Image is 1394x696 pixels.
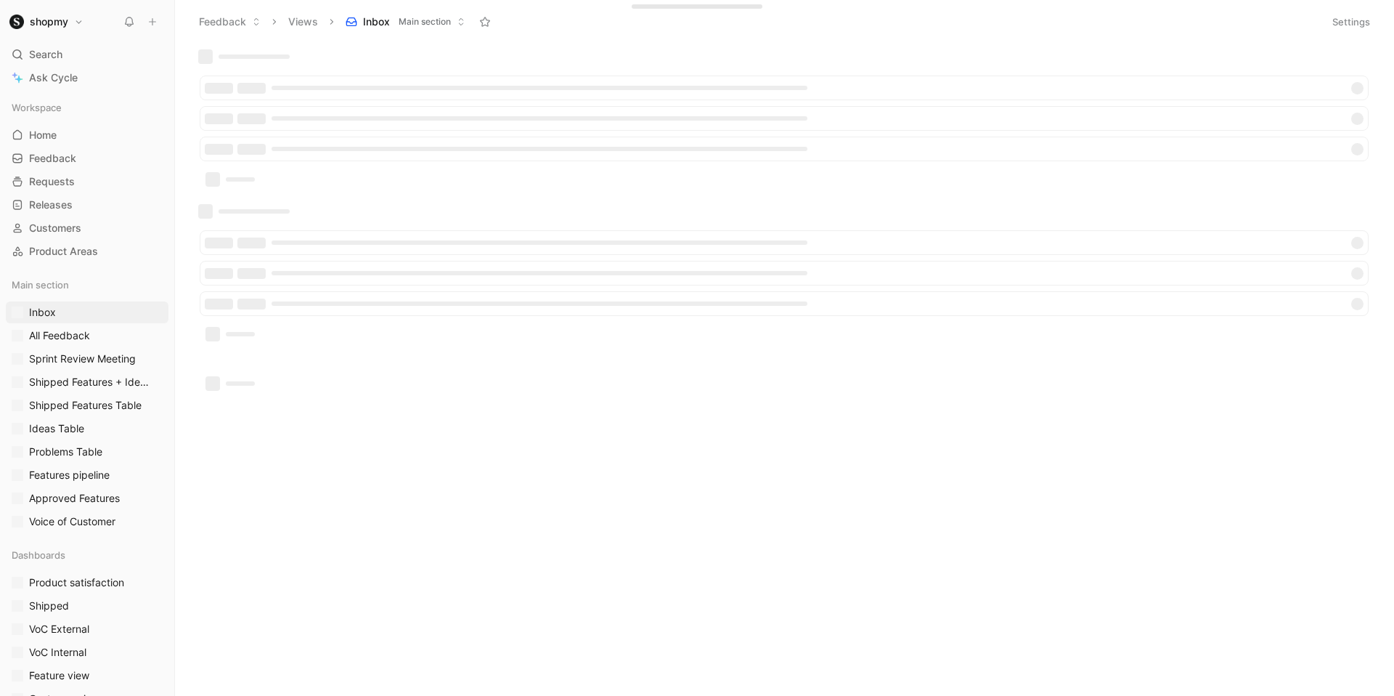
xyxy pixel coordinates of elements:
[29,46,62,63] span: Search
[29,491,120,506] span: Approved Features
[6,487,168,509] a: Approved Features
[29,514,115,529] span: Voice of Customer
[6,302,168,323] a: Inbox
[29,375,151,389] span: Shipped Features + Ideas Table
[6,274,168,533] div: Main sectionInboxAll FeedbackSprint Review MeetingShipped Features + Ideas TableShipped Features ...
[6,325,168,347] a: All Feedback
[6,147,168,169] a: Feedback
[29,645,86,660] span: VoC Internal
[6,67,168,89] a: Ask Cycle
[1326,12,1377,32] button: Settings
[6,371,168,393] a: Shipped Features + Ideas Table
[12,100,62,115] span: Workspace
[29,69,78,86] span: Ask Cycle
[6,194,168,216] a: Releases
[29,575,124,590] span: Product satisfaction
[9,15,24,29] img: shopmy
[29,244,98,259] span: Product Areas
[6,511,168,533] a: Voice of Customer
[29,328,90,343] span: All Feedback
[6,441,168,463] a: Problems Table
[29,174,75,189] span: Requests
[29,221,81,235] span: Customers
[29,352,136,366] span: Sprint Review Meeting
[29,305,56,320] span: Inbox
[6,572,168,594] a: Product satisfaction
[6,217,168,239] a: Customers
[29,668,89,683] span: Feature view
[6,642,168,663] a: VoC Internal
[6,665,168,687] a: Feature view
[282,11,325,33] button: Views
[6,394,168,416] a: Shipped Features Table
[6,97,168,118] div: Workspace
[363,15,390,29] span: Inbox
[6,618,168,640] a: VoC External
[6,418,168,440] a: Ideas Table
[30,15,68,28] h1: shopmy
[6,240,168,262] a: Product Areas
[6,12,87,32] button: shopmyshopmy
[29,398,142,413] span: Shipped Features Table
[29,128,57,142] span: Home
[192,11,267,33] button: Feedback
[6,44,168,65] div: Search
[29,599,69,613] span: Shipped
[29,468,110,482] span: Features pipeline
[29,151,76,166] span: Feedback
[12,548,65,562] span: Dashboards
[6,171,168,193] a: Requests
[339,11,472,33] button: InboxMain section
[12,278,69,292] span: Main section
[6,124,168,146] a: Home
[6,544,168,566] div: Dashboards
[6,348,168,370] a: Sprint Review Meeting
[29,622,89,636] span: VoC External
[29,198,73,212] span: Releases
[6,595,168,617] a: Shipped
[399,15,451,29] span: Main section
[29,445,102,459] span: Problems Table
[29,421,84,436] span: Ideas Table
[6,464,168,486] a: Features pipeline
[6,274,168,296] div: Main section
